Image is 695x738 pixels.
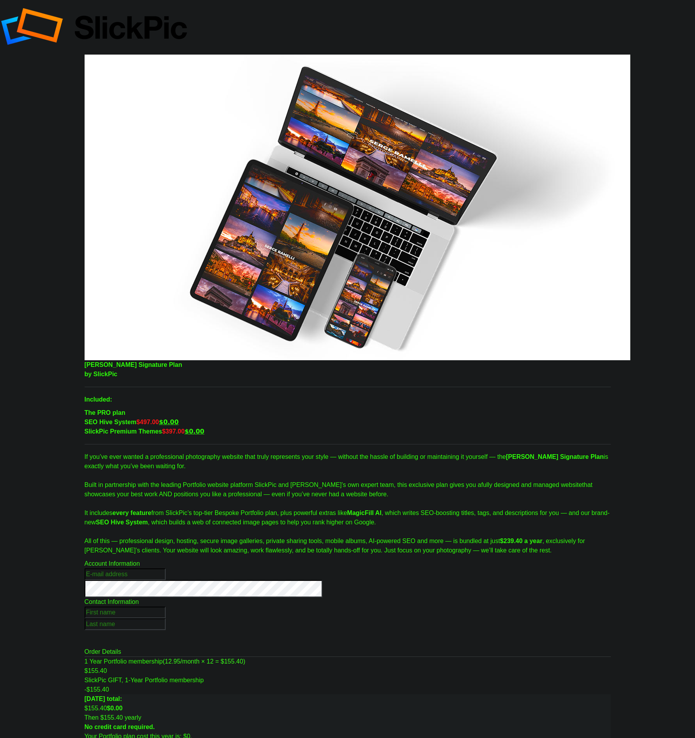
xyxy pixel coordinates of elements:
[85,568,166,580] input: E-mail address
[85,607,166,618] input: First name
[500,538,543,544] b: $239.40 a year
[85,696,122,702] b: [DATE] total:
[85,685,611,694] div: -$155.40
[107,705,122,711] b: $0.00
[96,519,148,526] b: SEO Hive System
[113,510,152,516] b: every feature
[85,597,611,607] div: Contact Information
[85,361,182,368] b: [PERSON_NAME] Signature Plan
[162,428,185,435] i: $397.00
[85,560,140,567] span: Account Information
[85,676,611,685] div: SlickPic GIFT, 1-Year Portfolio membership
[85,419,136,425] b: SEO Hive System
[347,510,381,516] b: MagicFill AI
[85,714,141,721] span: Then $155.40 yearly
[85,428,162,435] b: SlickPic Premium Themes
[481,481,582,488] i: fully designed and managed website
[85,724,155,730] b: No credit card required.
[185,428,205,435] u: $0.00
[85,409,126,416] b: The PRO plan
[85,647,611,657] div: Order Details
[85,666,611,676] div: $155.40
[85,657,611,666] div: 1 Year Portfolio membership
[85,618,166,630] input: Last name
[85,705,107,711] span: $155.40
[163,658,246,665] span: (12.95/month × 12 = $155.40)
[506,453,604,460] b: [PERSON_NAME] Signature Plan
[85,371,118,377] b: by SlickPic
[85,396,112,403] b: Included:
[136,419,159,425] i: $497.00
[85,452,611,555] p: If you’ve ever wanted a professional photography website that truly represents your style — witho...
[159,418,179,426] u: $0.00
